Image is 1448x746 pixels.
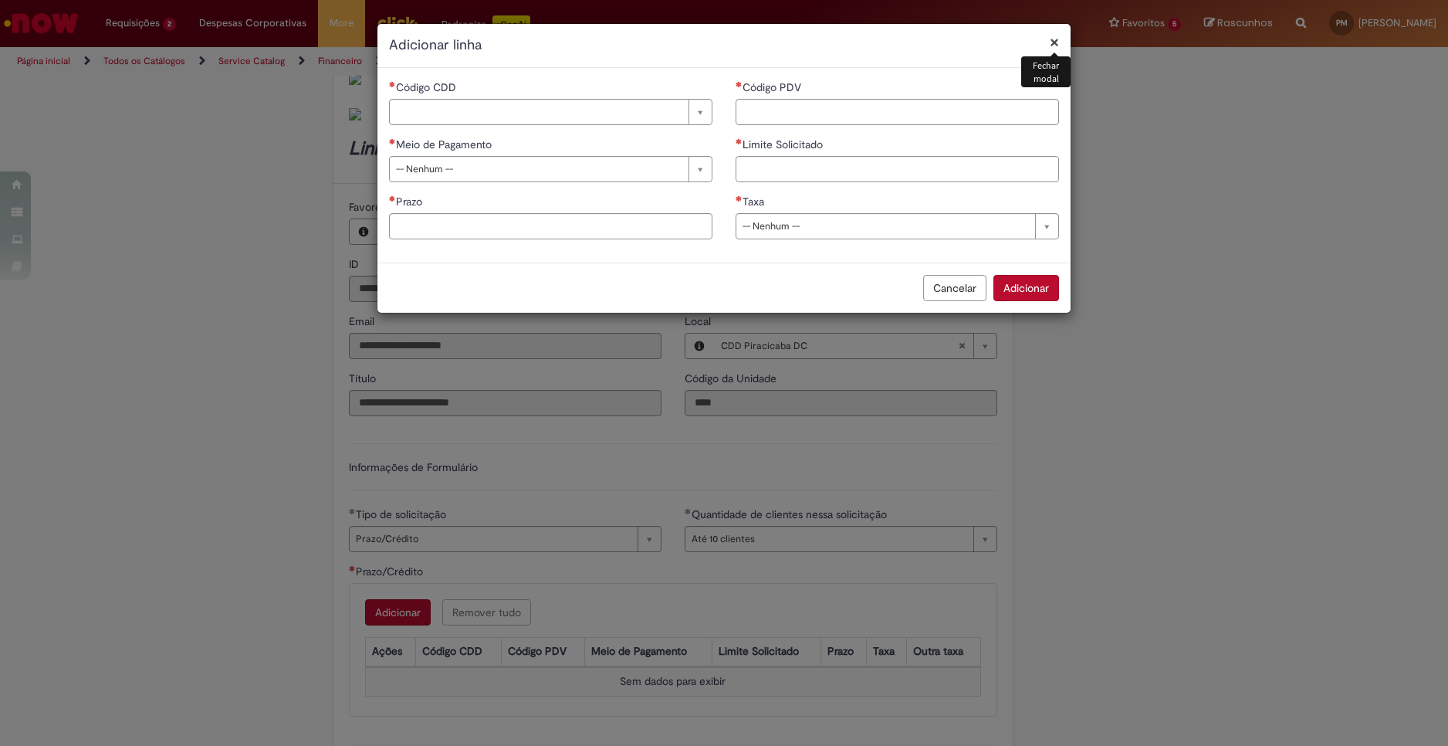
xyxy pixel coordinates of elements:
input: Prazo [389,213,712,239]
a: Limpar campo Código CDD [389,99,712,125]
span: Meio de Pagamento [396,137,495,151]
button: Adicionar [993,275,1059,301]
span: Necessários [736,81,743,87]
span: Necessários [389,138,396,144]
span: Necessários [736,195,743,202]
button: Cancelar [923,275,986,301]
span: Taxa [743,195,767,209]
span: Necessários [736,138,743,144]
div: Fechar modal [1021,56,1071,87]
span: -- Nenhum -- [743,214,1027,239]
span: Necessários [389,195,396,202]
h2: Adicionar linha [389,36,1059,56]
span: Necessários [389,81,396,87]
span: Prazo [396,195,425,209]
span: Código PDV [743,80,804,94]
button: Fechar modal [1050,34,1059,50]
span: Necessários - Código CDD [396,80,459,94]
span: -- Nenhum -- [396,157,681,181]
input: Limite Solicitado [736,156,1059,182]
span: Limite Solicitado [743,137,826,151]
input: Código PDV [736,99,1059,125]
